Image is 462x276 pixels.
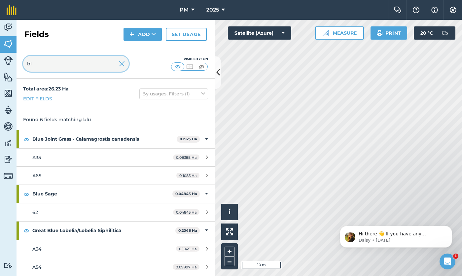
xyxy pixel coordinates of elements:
img: svg+xml;base64,PHN2ZyB4bWxucz0iaHR0cDovL3d3dy53My5vcmcvMjAwMC9zdmciIHdpZHRoPSIxNCIgaGVpZ2h0PSIyNC... [129,30,134,38]
strong: 0.1923 Ha [180,137,197,141]
img: Two speech bubbles overlapping with the left bubble in the forefront [394,7,402,13]
img: svg+xml;base64,PHN2ZyB4bWxucz0iaHR0cDovL3d3dy53My5vcmcvMjAwMC9zdmciIHdpZHRoPSIxNyIgaGVpZ2h0PSIxNy... [431,6,438,14]
span: 0.08388 Ha [173,155,199,160]
img: svg+xml;base64,PD94bWwgdmVyc2lvbj0iMS4wIiBlbmNvZGluZz0idXRmLTgiPz4KPCEtLSBHZW5lcmF0b3I6IEFkb2JlIE... [438,26,451,40]
button: Print [371,26,408,40]
img: A cog icon [449,7,457,13]
a: A340.1049 Ha [17,240,215,258]
a: Set usage [166,28,207,41]
a: A350.08388 Ha [17,149,215,166]
span: A35 [32,155,41,160]
strong: 0.2048 Ha [178,228,197,233]
a: A650.1085 Ha [17,167,215,185]
span: A34 [32,246,41,252]
button: i [221,204,238,220]
strong: 0.04845 Ha [175,191,197,196]
img: fieldmargin Logo [7,5,17,15]
img: svg+xml;base64,PD94bWwgdmVyc2lvbj0iMS4wIiBlbmNvZGluZz0idXRmLTgiPz4KPCEtLSBHZW5lcmF0b3I6IEFkb2JlIE... [4,56,13,65]
img: svg+xml;base64,PD94bWwgdmVyc2lvbj0iMS4wIiBlbmNvZGluZz0idXRmLTgiPz4KPCEtLSBHZW5lcmF0b3I6IEFkb2JlIE... [4,171,13,181]
button: Satellite (Azure) [228,26,291,40]
img: svg+xml;base64,PHN2ZyB4bWxucz0iaHR0cDovL3d3dy53My5vcmcvMjAwMC9zdmciIHdpZHRoPSI1MCIgaGVpZ2h0PSI0MC... [186,63,194,70]
button: 20 °C [414,26,455,40]
strong: Great Blue Lobelia/Lobelia Siphilitica [32,222,175,239]
div: Great Blue Lobelia/Lobelia Siphilitica0.2048 Ha [17,222,215,239]
img: svg+xml;base64,PD94bWwgdmVyc2lvbj0iMS4wIiBlbmNvZGluZz0idXRmLTgiPz4KPCEtLSBHZW5lcmF0b3I6IEFkb2JlIE... [4,155,13,164]
img: A question mark icon [412,7,420,13]
button: Add [124,28,162,41]
span: 0.04845 Ha [173,209,199,215]
a: Edit fields [23,95,52,102]
span: 62 [32,209,38,215]
strong: Blue Joint Grass - Calamagrostis canadensis [32,130,177,148]
img: svg+xml;base64,PD94bWwgdmVyc2lvbj0iMS4wIiBlbmNvZGluZz0idXRmLTgiPz4KPCEtLSBHZW5lcmF0b3I6IEFkb2JlIE... [4,121,13,131]
div: Blue Joint Grass - Calamagrostis canadensis0.1923 Ha [17,130,215,148]
div: Visibility: On [171,56,208,62]
button: Measure [315,26,364,40]
img: svg+xml;base64,PHN2ZyB4bWxucz0iaHR0cDovL3d3dy53My5vcmcvMjAwMC9zdmciIHdpZHRoPSI1NiIgaGVpZ2h0PSI2MC... [4,39,13,49]
img: svg+xml;base64,PHN2ZyB4bWxucz0iaHR0cDovL3d3dy53My5vcmcvMjAwMC9zdmciIHdpZHRoPSIxOCIgaGVpZ2h0PSIyNC... [23,190,29,198]
a: 620.04845 Ha [17,203,215,221]
button: By usages, Filters (1) [139,88,208,99]
strong: Blue Sage [32,185,172,203]
h2: Fields [24,29,49,40]
img: svg+xml;base64,PHN2ZyB4bWxucz0iaHR0cDovL3d3dy53My5vcmcvMjAwMC9zdmciIHdpZHRoPSIyMiIgaGVpZ2h0PSIzMC... [119,60,125,68]
img: Ruler icon [322,30,329,36]
input: Search [23,56,129,72]
span: A65 [32,173,41,179]
img: svg+xml;base64,PHN2ZyB4bWxucz0iaHR0cDovL3d3dy53My5vcmcvMjAwMC9zdmciIHdpZHRoPSIxOCIgaGVpZ2h0PSIyNC... [23,226,29,234]
img: svg+xml;base64,PD94bWwgdmVyc2lvbj0iMS4wIiBlbmNvZGluZz0idXRmLTgiPz4KPCEtLSBHZW5lcmF0b3I6IEFkb2JlIE... [4,22,13,32]
iframe: Intercom notifications message [330,212,462,258]
span: 0.09997 Ha [173,264,199,270]
iframe: Intercom live chat [440,254,455,269]
div: Blue Sage0.04845 Ha [17,185,215,203]
img: Four arrows, one pointing top left, one top right, one bottom right and the last bottom left [226,228,233,235]
img: svg+xml;base64,PD94bWwgdmVyc2lvbj0iMS4wIiBlbmNvZGluZz0idXRmLTgiPz4KPCEtLSBHZW5lcmF0b3I6IEFkb2JlIE... [4,262,13,269]
a: A540.09997 Ha [17,258,215,276]
button: + [225,247,234,257]
div: Found 6 fields matching blu [17,109,215,130]
button: – [225,257,234,266]
img: svg+xml;base64,PHN2ZyB4bWxucz0iaHR0cDovL3d3dy53My5vcmcvMjAwMC9zdmciIHdpZHRoPSI1NiIgaGVpZ2h0PSI2MC... [4,72,13,82]
img: svg+xml;base64,PHN2ZyB4bWxucz0iaHR0cDovL3d3dy53My5vcmcvMjAwMC9zdmciIHdpZHRoPSIxOCIgaGVpZ2h0PSIyNC... [23,135,29,143]
img: svg+xml;base64,PHN2ZyB4bWxucz0iaHR0cDovL3d3dy53My5vcmcvMjAwMC9zdmciIHdpZHRoPSI1MCIgaGVpZ2h0PSI0MC... [174,63,182,70]
img: svg+xml;base64,PD94bWwgdmVyc2lvbj0iMS4wIiBlbmNvZGluZz0idXRmLTgiPz4KPCEtLSBHZW5lcmF0b3I6IEFkb2JlIE... [4,138,13,148]
span: 1 [453,254,458,259]
img: svg+xml;base64,PHN2ZyB4bWxucz0iaHR0cDovL3d3dy53My5vcmcvMjAwMC9zdmciIHdpZHRoPSI1MCIgaGVpZ2h0PSI0MC... [197,63,206,70]
span: 0.1085 Ha [176,173,199,178]
span: A54 [32,264,41,270]
span: PM [180,6,189,14]
img: svg+xml;base64,PHN2ZyB4bWxucz0iaHR0cDovL3d3dy53My5vcmcvMjAwMC9zdmciIHdpZHRoPSI1NiIgaGVpZ2h0PSI2MC... [4,88,13,98]
span: 0.1049 Ha [176,246,199,252]
strong: Total area : 26.23 Ha [23,86,69,92]
img: svg+xml;base64,PHN2ZyB4bWxucz0iaHR0cDovL3d3dy53My5vcmcvMjAwMC9zdmciIHdpZHRoPSIxOSIgaGVpZ2h0PSIyNC... [376,29,383,37]
span: 2025 [206,6,219,14]
span: 20 ° C [420,26,433,40]
span: i [229,208,231,216]
img: svg+xml;base64,PD94bWwgdmVyc2lvbj0iMS4wIiBlbmNvZGluZz0idXRmLTgiPz4KPCEtLSBHZW5lcmF0b3I6IEFkb2JlIE... [4,105,13,115]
